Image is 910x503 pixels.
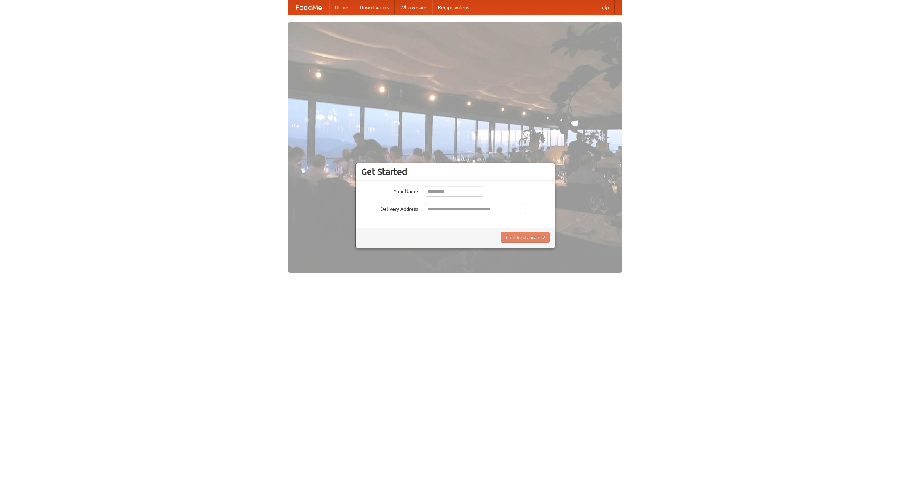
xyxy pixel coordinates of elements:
button: Find Restaurants! [501,232,550,243]
label: Delivery Address [361,204,418,213]
label: Your Name [361,186,418,195]
a: Help [593,0,615,15]
a: Recipe videos [432,0,475,15]
a: Who we are [395,0,432,15]
a: FoodMe [288,0,329,15]
h3: Get Started [361,166,550,177]
a: How it works [354,0,395,15]
a: Home [329,0,354,15]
